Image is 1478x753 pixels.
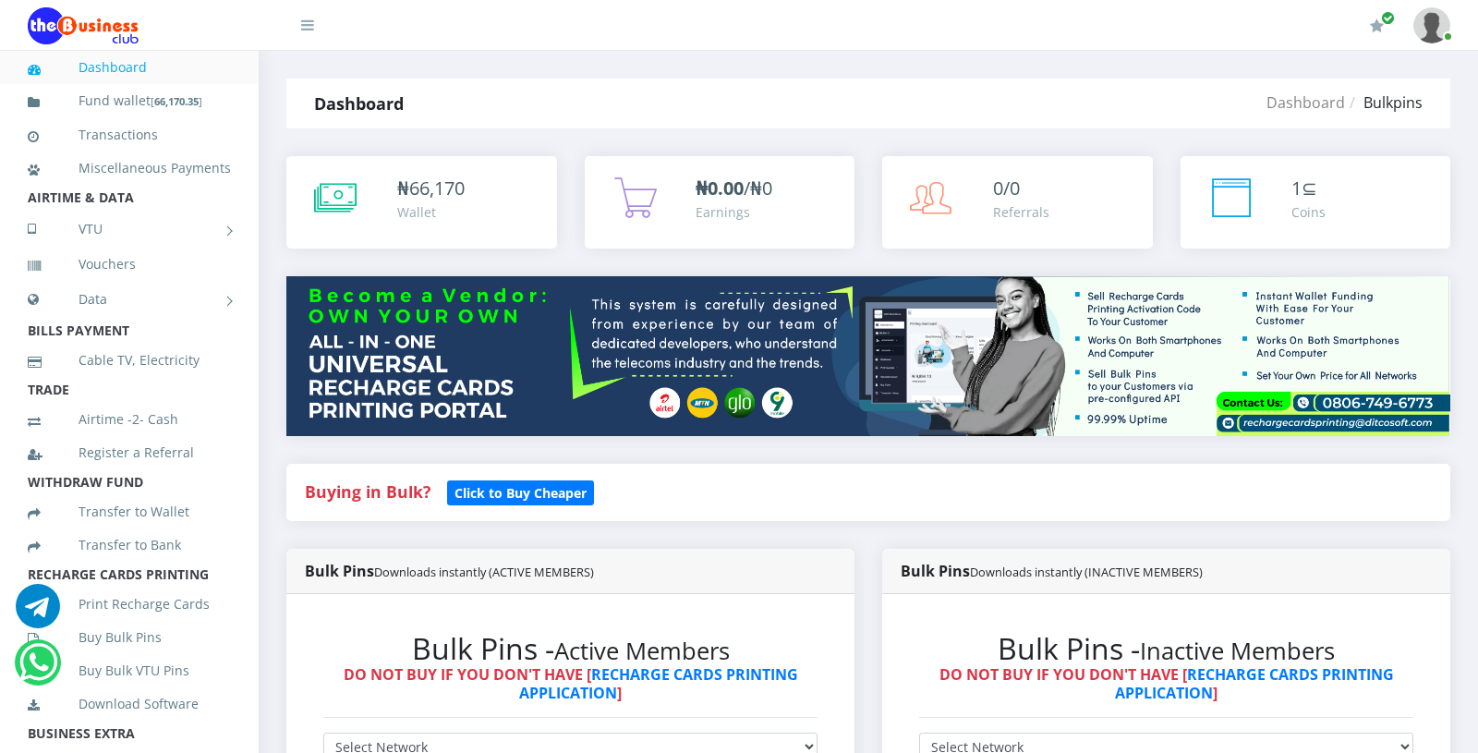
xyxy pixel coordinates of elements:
[554,635,730,667] small: Active Members
[1291,202,1326,222] div: Coins
[882,156,1153,249] a: 0/0 Referrals
[1140,635,1335,667] small: Inactive Members
[286,276,1450,436] img: multitenant_rcp.png
[19,654,57,685] a: Chat for support
[28,79,231,123] a: Fund wallet[66,170.35]
[28,276,231,322] a: Data
[314,92,404,115] strong: Dashboard
[1345,91,1423,114] li: Bulkpins
[970,564,1203,580] small: Downloads instantly (INACTIVE MEMBERS)
[374,564,594,580] small: Downloads instantly (ACTIVE MEMBERS)
[1291,176,1302,200] span: 1
[28,147,231,189] a: Miscellaneous Payments
[28,7,139,44] img: Logo
[993,202,1049,222] div: Referrals
[28,398,231,441] a: Airtime -2- Cash
[28,206,231,252] a: VTU
[919,631,1413,666] h2: Bulk Pins -
[344,664,798,702] strong: DO NOT BUY IF YOU DON'T HAVE [ ]
[1381,11,1395,25] span: Renew/Upgrade Subscription
[305,480,430,503] strong: Buying in Bulk?
[447,480,594,503] a: Click to Buy Cheaper
[939,664,1394,702] strong: DO NOT BUY IF YOU DON'T HAVE [ ]
[323,631,818,666] h2: Bulk Pins -
[28,46,231,89] a: Dashboard
[519,664,798,702] a: RECHARGE CARDS PRINTING APPLICATION
[1370,18,1384,33] i: Renew/Upgrade Subscription
[454,484,587,502] b: Click to Buy Cheaper
[28,431,231,474] a: Register a Referral
[901,561,1203,581] strong: Bulk Pins
[1115,664,1394,702] a: RECHARGE CARDS PRINTING APPLICATION
[397,175,465,202] div: ₦
[696,176,744,200] b: ₦0.00
[696,202,772,222] div: Earnings
[151,94,202,108] small: [ ]
[1291,175,1326,202] div: ⊆
[1413,7,1450,43] img: User
[305,561,594,581] strong: Bulk Pins
[286,156,557,249] a: ₦66,170 Wallet
[16,598,60,628] a: Chat for support
[28,243,231,285] a: Vouchers
[28,114,231,156] a: Transactions
[696,176,772,200] span: /₦0
[154,94,199,108] b: 66,170.35
[28,650,231,692] a: Buy Bulk VTU Pins
[28,491,231,533] a: Transfer to Wallet
[409,176,465,200] span: 66,170
[28,524,231,566] a: Transfer to Bank
[28,583,231,625] a: Print Recharge Cards
[28,339,231,382] a: Cable TV, Electricity
[397,202,465,222] div: Wallet
[993,176,1020,200] span: 0/0
[28,616,231,659] a: Buy Bulk Pins
[1266,92,1345,113] a: Dashboard
[28,683,231,725] a: Download Software
[585,156,855,249] a: ₦0.00/₦0 Earnings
